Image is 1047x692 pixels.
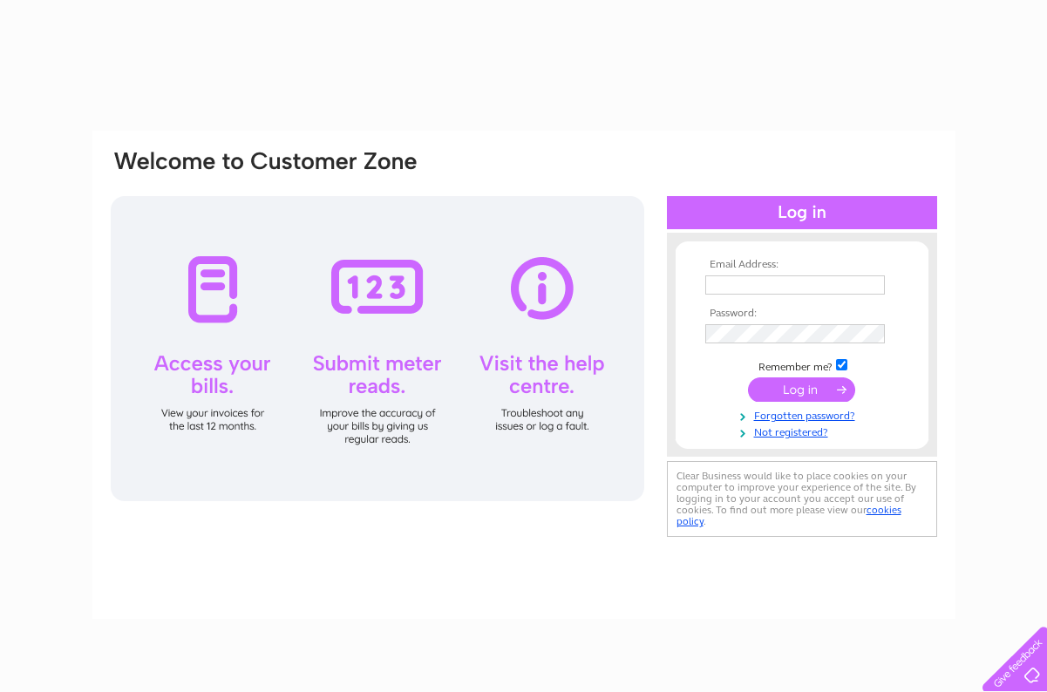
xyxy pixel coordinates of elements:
[705,406,903,423] a: Forgotten password?
[705,423,903,439] a: Not registered?
[676,504,901,527] a: cookies policy
[701,356,903,374] td: Remember me?
[701,259,903,271] th: Email Address:
[667,461,937,537] div: Clear Business would like to place cookies on your computer to improve your experience of the sit...
[701,308,903,320] th: Password:
[748,377,855,402] input: Submit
